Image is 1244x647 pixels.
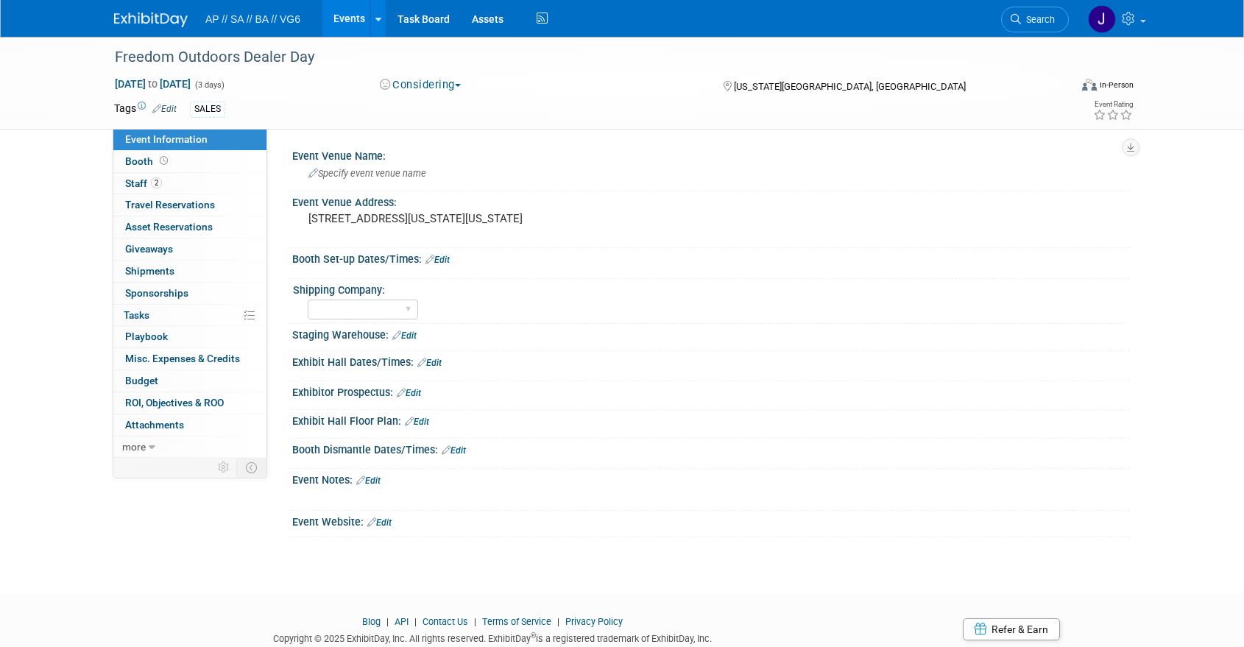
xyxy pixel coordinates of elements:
div: Event Venue Address: [292,191,1130,210]
div: Exhibitor Prospectus: [292,381,1130,400]
span: Giveaways [125,243,173,255]
span: [DATE] [DATE] [114,77,191,91]
span: 2 [151,177,162,188]
a: Staff2 [113,173,266,194]
span: ROI, Objectives & ROO [125,397,224,409]
span: [US_STATE][GEOGRAPHIC_DATA], [GEOGRAPHIC_DATA] [734,81,966,92]
span: Tasks [124,309,149,321]
a: Edit [356,475,381,486]
span: more [122,441,146,453]
div: Shipping Company: [293,279,1123,297]
div: SALES [190,102,225,117]
a: Sponsorships [113,283,266,304]
img: Format-Inperson.png [1082,79,1097,91]
span: to [146,78,160,90]
img: Jake Keehr [1088,5,1116,33]
div: Event Venue Name: [292,145,1130,163]
a: ROI, Objectives & ROO [113,392,266,414]
a: Contact Us [423,616,468,627]
a: Playbook [113,326,266,347]
span: Booth [125,155,171,167]
td: Tags [114,101,177,118]
a: Blog [362,616,381,627]
a: Terms of Service [482,616,551,627]
div: Freedom Outdoors Dealer Day [110,44,1047,71]
span: | [411,616,420,627]
div: In-Person [1099,79,1134,91]
a: Giveaways [113,238,266,260]
div: Exhibit Hall Dates/Times: [292,351,1130,370]
a: Edit [392,330,417,341]
td: Personalize Event Tab Strip [211,458,237,477]
a: Booth [113,151,266,172]
div: Booth Set-up Dates/Times: [292,248,1130,267]
a: Shipments [113,261,266,282]
span: Event Information [125,133,208,145]
div: Exhibit Hall Floor Plan: [292,410,1130,429]
span: Misc. Expenses & Credits [125,353,240,364]
a: more [113,436,266,458]
a: Event Information [113,129,266,150]
pre: [STREET_ADDRESS][US_STATE][US_STATE] [308,212,625,225]
div: Booth Dismantle Dates/Times: [292,439,1130,458]
span: Booth not reserved yet [157,155,171,166]
a: Asset Reservations [113,216,266,238]
span: Search [1021,14,1055,25]
span: Asset Reservations [125,221,213,233]
a: Edit [405,417,429,427]
a: Misc. Expenses & Credits [113,348,266,370]
span: | [470,616,480,627]
span: Playbook [125,330,168,342]
a: Edit [425,255,450,265]
button: Considering [375,77,467,93]
a: Search [1001,7,1069,32]
a: Edit [417,358,442,368]
a: Privacy Policy [565,616,623,627]
span: AP // SA // BA // VG6 [205,13,300,25]
a: Budget [113,370,266,392]
a: Edit [442,445,466,456]
span: | [383,616,392,627]
img: ExhibitDay [114,13,188,27]
td: Toggle Event Tabs [237,458,267,477]
span: Specify event venue name [308,168,426,179]
a: API [395,616,409,627]
div: Event Website: [292,511,1130,530]
a: Tasks [113,305,266,326]
div: Event Format [982,77,1134,99]
span: (3 days) [194,80,225,90]
span: Attachments [125,419,184,431]
span: Budget [125,375,158,386]
span: | [554,616,563,627]
div: Copyright © 2025 ExhibitDay, Inc. All rights reserved. ExhibitDay is a registered trademark of Ex... [114,629,871,646]
sup: ® [531,632,536,640]
div: Staging Warehouse: [292,324,1130,343]
a: Edit [397,388,421,398]
span: Staff [125,177,162,189]
span: Travel Reservations [125,199,215,211]
a: Edit [152,104,177,114]
span: Shipments [125,265,174,277]
a: Edit [367,517,392,528]
a: Travel Reservations [113,194,266,216]
a: Refer & Earn [963,618,1060,640]
div: Event Rating [1093,101,1133,108]
div: Event Notes: [292,469,1130,488]
a: Attachments [113,414,266,436]
span: Sponsorships [125,287,188,299]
